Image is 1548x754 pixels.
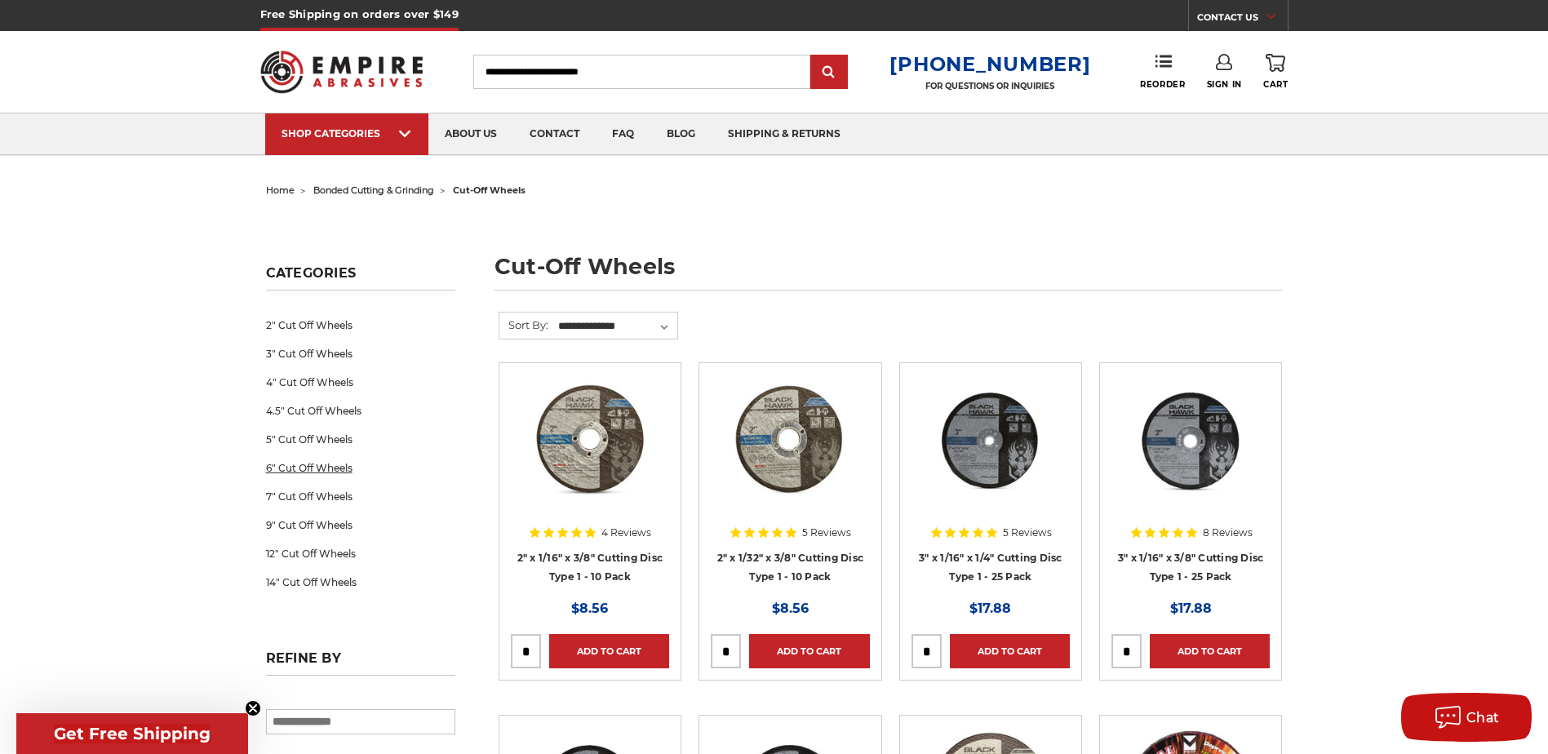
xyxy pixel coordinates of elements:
[1170,601,1212,616] span: $17.88
[712,113,857,155] a: shipping & returns
[1118,552,1264,583] a: 3" x 1/16" x 3/8" Cutting Disc Type 1 - 25 Pack
[889,81,1090,91] p: FOR QUESTIONS OR INQUIRIES
[950,634,1070,668] a: Add to Cart
[266,339,455,368] a: 3" Cut Off Wheels
[969,601,1011,616] span: $17.88
[717,552,864,583] a: 2" x 1/32" x 3/8" Cutting Disc Type 1 - 10 Pack
[513,113,596,155] a: contact
[813,56,845,89] input: Submit
[596,113,650,155] a: faq
[1111,375,1270,533] a: 3" x 1/16" x 3/8" Cutting Disc
[1140,54,1185,89] a: Reorder
[711,375,869,533] a: 2" x 1/32" x 3/8" Cut Off Wheel
[266,425,455,454] a: 5" Cut Off Wheels
[749,634,869,668] a: Add to Cart
[16,713,248,754] div: Get Free ShippingClose teaser
[499,313,548,337] label: Sort By:
[266,265,455,291] h5: Categories
[245,700,261,716] button: Close teaser
[571,601,608,616] span: $8.56
[266,511,455,539] a: 9" Cut Off Wheels
[266,368,455,397] a: 4" Cut Off Wheels
[1003,528,1052,538] span: 5 Reviews
[1203,528,1253,538] span: 8 Reviews
[495,255,1283,291] h1: cut-off wheels
[266,184,295,196] a: home
[772,601,809,616] span: $8.56
[549,634,669,668] a: Add to Cart
[556,314,677,339] select: Sort By:
[282,127,412,140] div: SHOP CATEGORIES
[601,528,651,538] span: 4 Reviews
[1466,710,1500,725] span: Chat
[54,724,211,743] span: Get Free Shipping
[1140,79,1185,90] span: Reorder
[266,539,455,568] a: 12" Cut Off Wheels
[650,113,712,155] a: blog
[1197,8,1288,31] a: CONTACT US
[266,311,455,339] a: 2" Cut Off Wheels
[1150,634,1270,668] a: Add to Cart
[266,568,455,597] a: 14" Cut Off Wheels
[266,454,455,482] a: 6" Cut Off Wheels
[266,650,455,676] h5: Refine by
[266,482,455,511] a: 7" Cut Off Wheels
[1401,693,1532,742] button: Chat
[428,113,513,155] a: about us
[912,375,1070,533] a: 3” x .0625” x 1/4” Die Grinder Cut-Off Wheels by Black Hawk Abrasives
[313,184,434,196] a: bonded cutting & grinding
[453,184,526,196] span: cut-off wheels
[525,375,655,505] img: 2" x 1/16" x 3/8" Cut Off Wheel
[725,375,855,505] img: 2" x 1/32" x 3/8" Cut Off Wheel
[1263,79,1288,90] span: Cart
[260,40,424,104] img: Empire Abrasives
[1263,54,1288,90] a: Cart
[802,528,851,538] span: 5 Reviews
[889,52,1090,76] a: [PHONE_NUMBER]
[517,552,663,583] a: 2" x 1/16" x 3/8" Cutting Disc Type 1 - 10 Pack
[511,375,669,533] a: 2" x 1/16" x 3/8" Cut Off Wheel
[266,397,455,425] a: 4.5" Cut Off Wheels
[925,375,1056,505] img: 3” x .0625” x 1/4” Die Grinder Cut-Off Wheels by Black Hawk Abrasives
[919,552,1062,583] a: 3" x 1/16" x 1/4" Cutting Disc Type 1 - 25 Pack
[1207,79,1242,90] span: Sign In
[1125,375,1256,505] img: 3" x 1/16" x 3/8" Cutting Disc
